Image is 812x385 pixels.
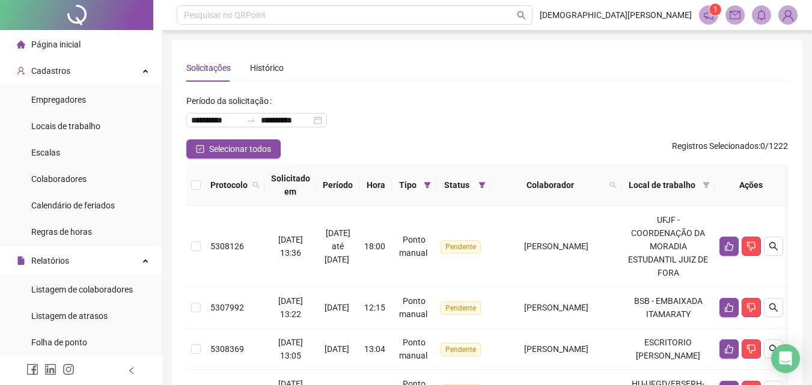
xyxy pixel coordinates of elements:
[31,174,87,184] span: Colaboradores
[703,10,714,20] span: notification
[495,178,605,192] span: Colaborador
[31,95,86,105] span: Empregadores
[424,181,431,189] span: filter
[31,256,69,265] span: Relatórios
[397,178,418,192] span: Tipo
[31,148,60,157] span: Escalas
[264,165,316,206] th: Solicitado em
[31,66,70,76] span: Cadastros
[441,302,481,315] span: Pendente
[441,240,481,253] span: Pendente
[359,165,392,206] th: Hora
[17,256,25,265] span: file
[607,176,619,194] span: search
[621,206,715,287] td: UFJF - COORDENAÇÃO DA MORADIA ESTUDANTIL JUIZ DE FORA
[210,344,244,354] span: 5308369
[196,145,204,153] span: check-square
[779,6,797,24] img: 69351
[316,165,359,206] th: Período
[127,366,136,375] span: left
[709,4,721,16] sup: 1
[209,142,271,156] span: Selecionar todos
[540,8,692,22] span: [DEMOGRAPHIC_DATA][PERSON_NAME]
[672,139,788,159] span: : 0 / 1222
[746,344,756,354] span: dislike
[730,10,740,20] span: mail
[713,5,718,14] span: 1
[250,176,262,194] span: search
[246,115,256,125] span: swap-right
[31,201,115,210] span: Calendário de feriados
[719,178,783,192] div: Ações
[31,121,100,131] span: Locais de trabalho
[31,338,87,347] span: Folha de ponto
[278,235,303,258] span: [DATE] 13:36
[724,303,734,312] span: like
[210,241,244,251] span: 5308126
[621,287,715,329] td: BSB - EMBAIXADA ITAMARATY
[31,311,108,321] span: Listagem de atrasos
[186,139,281,159] button: Selecionar todos
[441,343,481,356] span: Pendente
[478,181,486,189] span: filter
[441,178,474,192] span: Status
[186,91,276,111] label: Período da solicitação
[252,181,260,189] span: search
[31,227,92,237] span: Regras de horas
[278,296,303,319] span: [DATE] 13:22
[278,338,303,360] span: [DATE] 13:05
[325,303,349,312] span: [DATE]
[672,141,759,151] span: Registros Selecionados
[364,303,385,312] span: 12:15
[31,40,81,49] span: Página inicial
[769,303,778,312] span: search
[364,344,385,354] span: 13:04
[63,363,75,375] span: instagram
[325,344,349,354] span: [DATE]
[17,67,25,75] span: user-add
[524,241,588,251] span: [PERSON_NAME]
[517,11,526,20] span: search
[210,303,244,312] span: 5307992
[186,61,231,74] div: Solicitações
[700,176,712,194] span: filter
[44,363,56,375] span: linkedin
[769,241,778,251] span: search
[476,176,488,194] span: filter
[746,303,756,312] span: dislike
[399,296,427,319] span: Ponto manual
[399,235,427,258] span: Ponto manual
[703,181,710,189] span: filter
[524,303,588,312] span: [PERSON_NAME]
[246,115,256,125] span: to
[421,176,433,194] span: filter
[31,285,133,294] span: Listagem de colaboradores
[609,181,617,189] span: search
[746,241,756,251] span: dislike
[626,178,698,192] span: Local de trabalho
[724,241,734,251] span: like
[724,344,734,354] span: like
[621,329,715,370] td: ESCRITORIO [PERSON_NAME]
[756,10,767,20] span: bell
[210,178,248,192] span: Protocolo
[250,61,284,74] div: Histórico
[524,344,588,354] span: [PERSON_NAME]
[325,228,350,264] span: [DATE] até [DATE]
[17,40,25,49] span: home
[771,344,800,373] div: Open Intercom Messenger
[26,363,38,375] span: facebook
[769,344,778,354] span: search
[364,241,385,251] span: 18:00
[399,338,427,360] span: Ponto manual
